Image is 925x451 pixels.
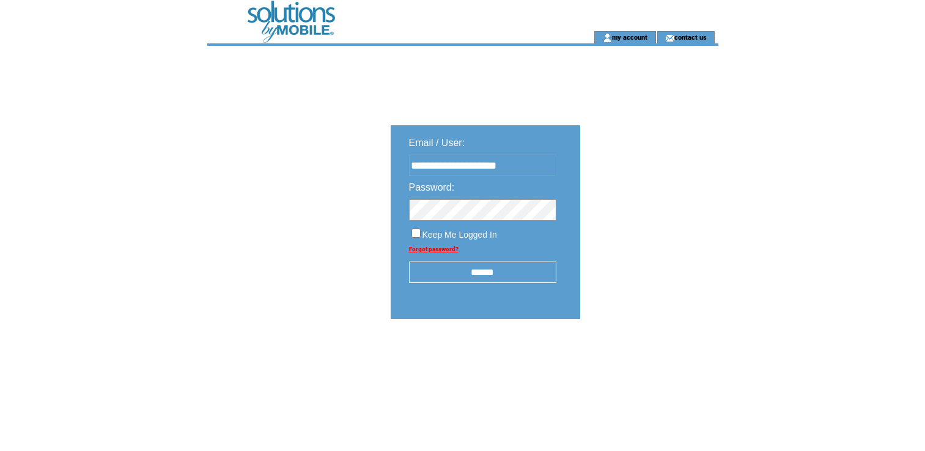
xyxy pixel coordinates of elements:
img: transparent.png;jsessionid=A83CFBA4C749185BFF89971729537CC2 [616,350,677,365]
img: account_icon.gif;jsessionid=A83CFBA4C749185BFF89971729537CC2 [603,33,612,43]
a: contact us [674,33,707,41]
a: my account [612,33,647,41]
img: contact_us_icon.gif;jsessionid=A83CFBA4C749185BFF89971729537CC2 [665,33,674,43]
span: Keep Me Logged In [422,230,497,240]
span: Email / User: [409,137,465,148]
a: Forgot password? [409,246,459,252]
span: Password: [409,182,455,193]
